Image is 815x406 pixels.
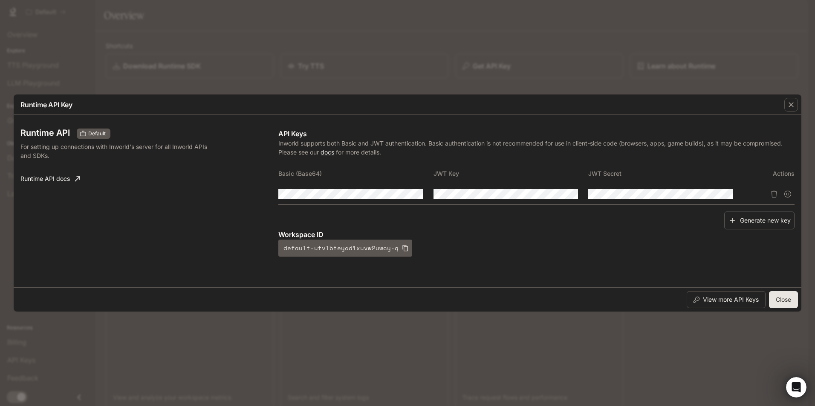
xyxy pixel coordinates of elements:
button: View more API Keys [687,291,766,308]
p: Inworld supports both Basic and JWT authentication. Basic authentication is not recommended for u... [278,139,795,157]
a: docs [321,149,334,156]
th: JWT Key [434,163,588,184]
button: default-utvlbteyod1xuvw2uwcy-q [278,240,412,257]
p: For setting up connections with Inworld's server for all Inworld APIs and SDKs. [20,142,209,160]
button: Suspend API key [781,187,795,201]
div: These keys will apply to your current workspace only [77,129,110,139]
button: Generate new key [724,212,795,230]
a: Runtime API docs [17,170,84,187]
p: Workspace ID [278,229,795,240]
button: Close [769,291,798,308]
p: API Keys [278,129,795,139]
h3: Runtime API [20,129,70,137]
p: Runtime API Key [20,100,72,110]
th: Basic (Base64) [278,163,433,184]
th: JWT Secret [588,163,743,184]
button: Delete API key [767,187,781,201]
iframe: Intercom live chat [786,377,806,397]
th: Actions [743,163,795,184]
span: Default [85,130,109,137]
